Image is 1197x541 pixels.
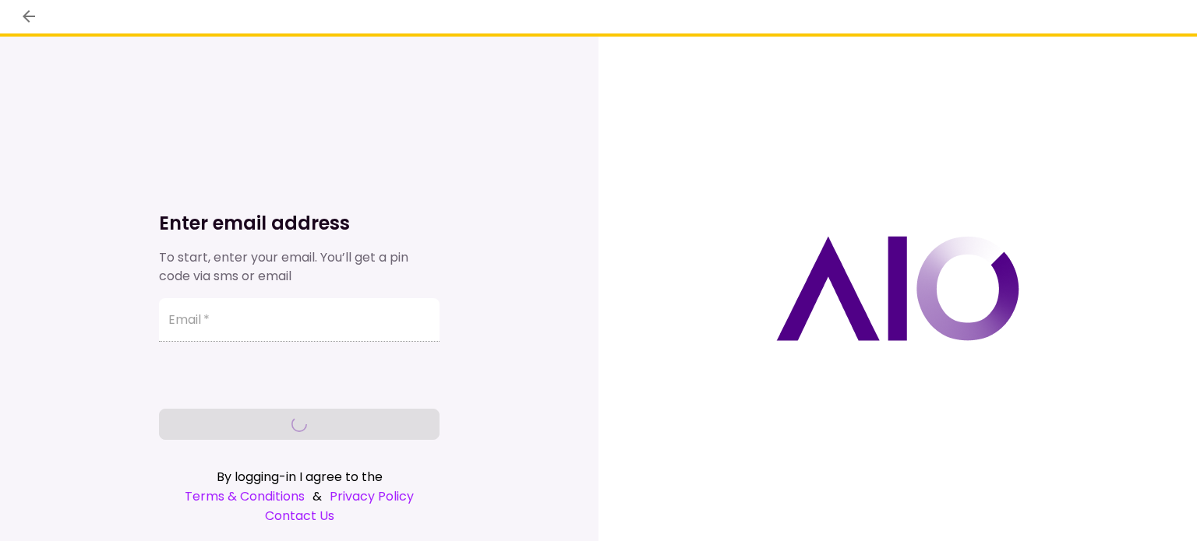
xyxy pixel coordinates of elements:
[185,487,305,506] a: Terms & Conditions
[159,467,440,487] div: By logging-in I agree to the
[16,3,42,30] button: back
[776,236,1019,341] img: AIO logo
[159,506,440,525] a: Contact Us
[159,487,440,506] div: &
[159,211,440,236] h1: Enter email address
[159,248,440,286] div: To start, enter your email. You’ll get a pin code via sms or email
[330,487,414,506] a: Privacy Policy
